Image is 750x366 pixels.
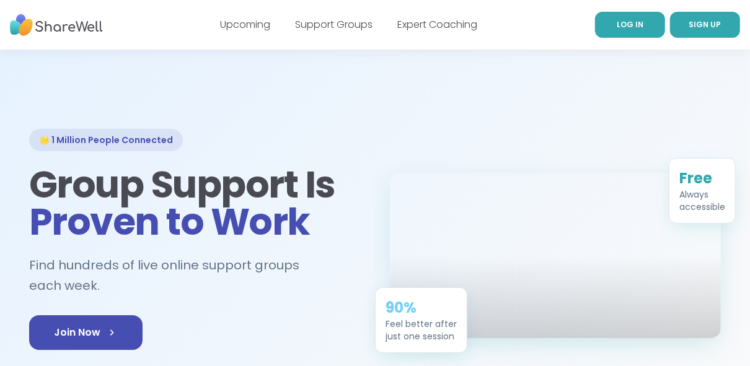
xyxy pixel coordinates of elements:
span: Proven to Work [29,196,310,248]
a: Expert Coaching [398,17,478,32]
a: Upcoming [221,17,271,32]
div: Feel better after just one session [386,318,457,342]
a: LOG IN [595,12,665,38]
h1: Group Support Is [29,166,360,240]
div: 90% [386,298,457,318]
span: LOG IN [617,19,643,30]
div: Always accessible [679,188,725,213]
a: Support Groups [296,17,373,32]
span: SIGN UP [689,19,721,30]
div: Free [679,168,725,188]
div: 🌟 1 Million People Connected [29,129,183,151]
h2: Find hundreds of live online support groups each week. [29,255,360,295]
a: Join Now [29,315,143,350]
span: Join Now [54,325,118,340]
a: SIGN UP [670,12,740,38]
img: ShareWell Nav Logo [10,8,103,42]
